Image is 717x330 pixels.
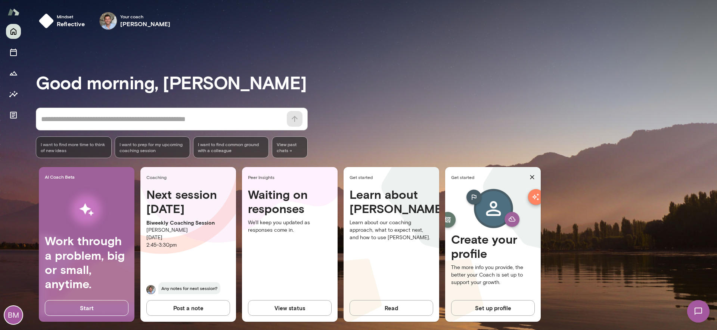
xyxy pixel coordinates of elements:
[248,300,332,316] button: View status
[39,13,54,28] img: mindset
[36,9,91,33] button: Mindsetreflective
[146,241,230,249] p: 2:45 - 3:30pm
[6,66,21,81] button: Growth Plan
[6,24,21,39] button: Home
[248,187,332,216] h4: Waiting on responses
[193,136,269,158] div: I want to find common ground with a colleague
[115,136,190,158] div: I want to prep for my upcoming coaching session
[248,219,332,234] p: We'll keep you updated as responses come in.
[57,13,85,19] span: Mindset
[6,45,21,60] button: Sessions
[451,232,535,261] h4: Create your profile
[45,174,131,180] span: AI Coach Beta
[4,306,22,324] div: BM
[6,87,21,102] button: Insights
[120,19,171,28] h6: [PERSON_NAME]
[350,174,436,180] span: Get started
[146,226,230,234] p: [PERSON_NAME]
[146,174,233,180] span: Coaching
[272,136,308,158] span: View past chats ->
[41,141,107,153] span: I want to find more time to think of new ideas
[146,285,155,294] img: David
[94,9,176,33] div: David SferlazzaYour coach[PERSON_NAME]
[99,12,117,30] img: David Sferlazza
[248,174,335,180] span: Peer Insights
[451,300,535,316] button: Set up profile
[350,219,433,241] p: Learn about our coaching approach, what to expect next, and how to use [PERSON_NAME].
[36,72,717,93] h3: Good morning, [PERSON_NAME]
[146,187,230,216] h4: Next session [DATE]
[146,234,230,241] p: [DATE]
[6,108,21,123] button: Documents
[350,187,433,216] h4: Learn about [PERSON_NAME]
[158,282,220,294] span: Any notes for next session?
[451,264,535,286] p: The more info you provide, the better your Coach is set up to support your growth.
[45,300,128,316] button: Start
[454,187,532,232] img: Create profile
[146,219,230,226] p: Biweekly Coaching Session
[451,174,527,180] span: Get started
[7,5,19,19] img: Mento
[350,300,433,316] button: Read
[45,234,128,291] h4: Work through a problem, big or small, anytime.
[146,300,230,316] button: Post a note
[53,186,120,234] img: AI Workflows
[120,13,171,19] span: Your coach
[119,141,186,153] span: I want to prep for my upcoming coaching session
[198,141,264,153] span: I want to find common ground with a colleague
[36,136,112,158] div: I want to find more time to think of new ideas
[57,19,85,28] h6: reflective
